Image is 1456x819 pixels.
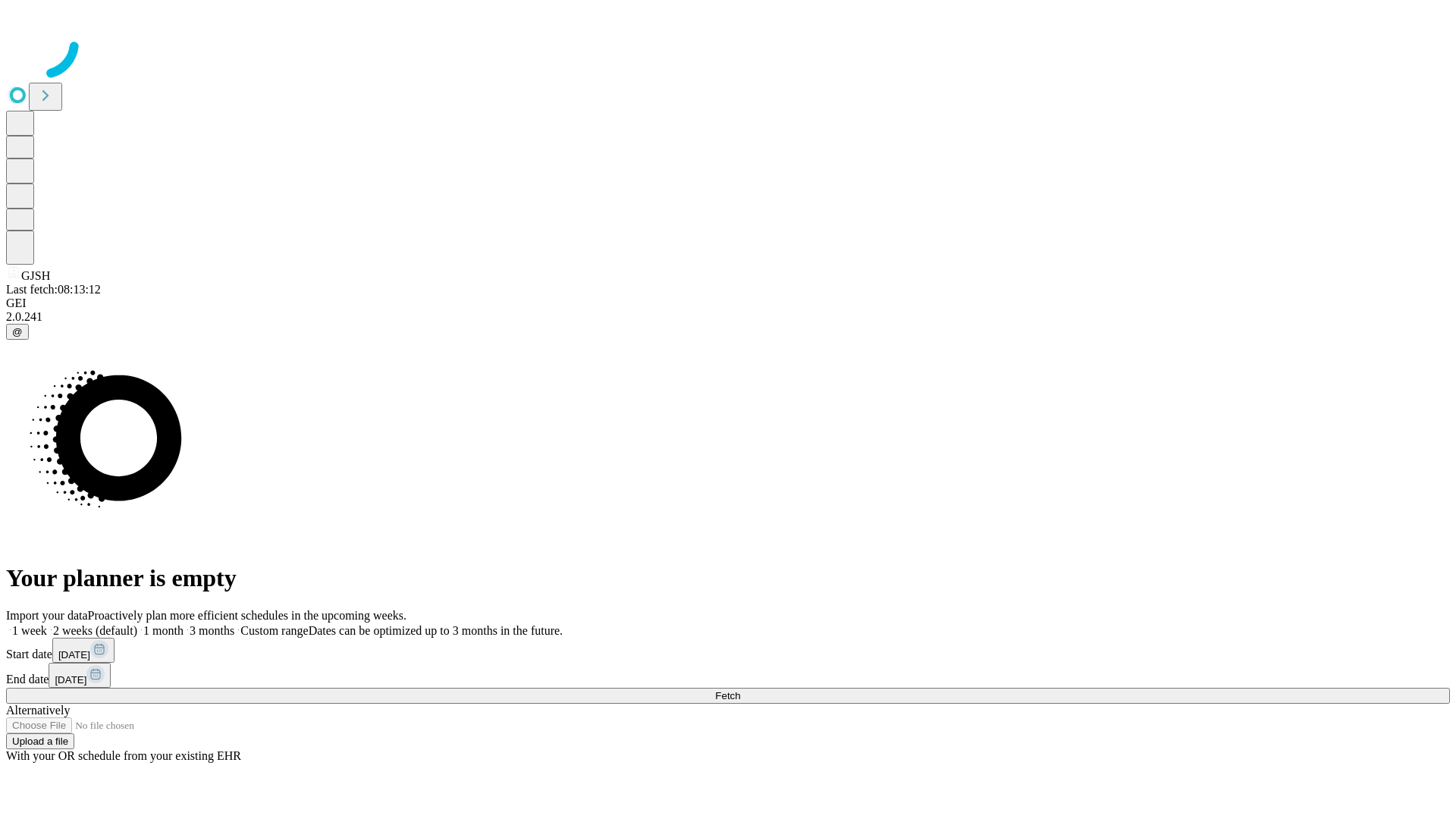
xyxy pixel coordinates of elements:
[6,749,241,762] span: With your OR schedule from your existing EHR
[49,663,111,688] button: [DATE]
[6,283,101,296] span: Last fetch: 08:13:12
[12,326,23,337] span: @
[6,324,29,340] button: @
[6,704,70,717] span: Alternatively
[6,310,1450,324] div: 2.0.241
[12,624,47,637] span: 1 week
[6,733,74,749] button: Upload a file
[6,663,1450,688] div: End date
[309,624,563,637] span: Dates can be optimized up to 3 months in the future.
[143,624,184,637] span: 1 month
[88,609,406,622] span: Proactively plan more efficient schedules in the upcoming weeks.
[6,638,1450,663] div: Start date
[52,638,115,663] button: [DATE]
[6,564,1450,592] h1: Your planner is empty
[53,624,137,637] span: 2 weeks (default)
[6,297,1450,310] div: GEI
[21,269,50,282] span: GJSH
[58,649,90,661] span: [DATE]
[240,624,308,637] span: Custom range
[715,690,740,701] span: Fetch
[190,624,234,637] span: 3 months
[55,674,86,686] span: [DATE]
[6,609,88,622] span: Import your data
[6,688,1450,704] button: Fetch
